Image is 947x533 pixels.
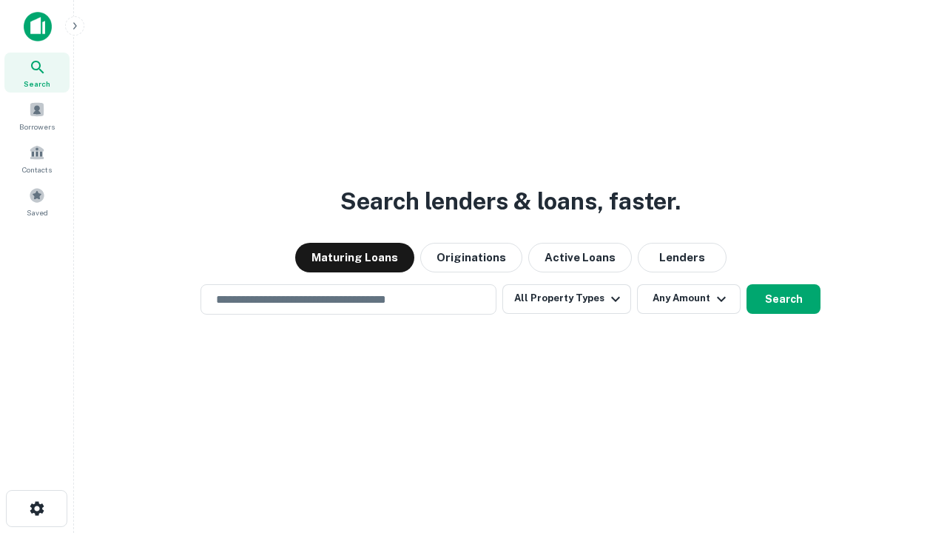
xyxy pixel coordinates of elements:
[637,284,741,314] button: Any Amount
[502,284,631,314] button: All Property Types
[638,243,727,272] button: Lenders
[19,121,55,133] span: Borrowers
[22,164,52,175] span: Contacts
[24,12,52,41] img: capitalize-icon.png
[27,207,48,218] span: Saved
[295,243,414,272] button: Maturing Loans
[340,184,681,219] h3: Search lenders & loans, faster.
[4,181,70,221] a: Saved
[528,243,632,272] button: Active Loans
[873,415,947,486] iframe: Chat Widget
[420,243,522,272] button: Originations
[24,78,50,90] span: Search
[4,95,70,135] a: Borrowers
[747,284,820,314] button: Search
[4,138,70,178] a: Contacts
[4,53,70,93] a: Search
